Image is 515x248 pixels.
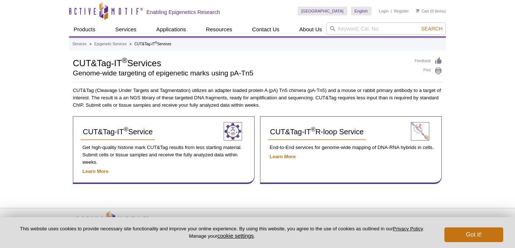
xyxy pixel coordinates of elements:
sup: ® [311,126,315,133]
a: Services [72,41,86,47]
button: Search [419,25,445,32]
a: Applications [152,22,191,36]
li: » [129,42,132,46]
h1: CUT&Tag-IT Services [73,57,407,68]
sup: ® [122,56,127,64]
button: cookie settings [217,233,254,239]
a: Register [394,8,409,14]
li: (0 items) [416,7,446,15]
p: CUT&Tag (Cleavage Under Targets and Tagmentation) utilizes an adapter loaded protein A (pA) Tn5 c... [73,87,442,109]
span: CUT&Tag-IT Service [83,128,153,136]
sup: ® [124,126,128,133]
input: Keyword, Cat. No. [326,22,446,35]
a: Cart [416,8,429,14]
img: Active Motif, [69,208,154,238]
a: Epigenetic Services [94,41,127,47]
h2: Genome-wide targeting of epigenetic marks using pA-Tn5 [73,70,407,77]
a: Feedback [415,57,442,65]
li: | [391,7,392,15]
a: Learn More [82,169,109,174]
a: Resources [202,22,237,36]
button: Got it! [444,227,503,242]
a: Products [69,22,100,36]
img: Your Cart [416,9,419,13]
a: CUT&Tag-IT®R-loop Service [268,124,366,140]
img: CUT&Tag-IT® Service [411,122,429,141]
a: Services [111,22,141,36]
p: This website uses cookies to provide necessary site functionality and improve your online experie... [12,226,432,240]
a: English [351,7,372,15]
a: Login [379,8,389,14]
a: About Us [295,22,327,36]
li: » [89,42,92,46]
img: CUT&Tag-IT® Service [224,122,242,141]
span: CUT&Tag-IT R-loop Service [270,128,364,136]
a: Privacy Policy [393,226,423,231]
a: [GEOGRAPHIC_DATA] [298,7,347,15]
p: End-to-End services for genome-wide mapping of DNA-RNA hybrids in cells. [268,144,434,151]
a: Contact Us [248,22,284,36]
sup: ® [155,41,157,45]
a: Print [415,67,442,75]
a: CUT&Tag-IT®Service [81,124,155,140]
li: CUT&Tag-IT Services [134,42,171,46]
span: Search [421,26,443,32]
p: Get high-quality histone mark CUT&Tag results from less starting material. Submit cells or tissue... [81,144,247,166]
a: Learn More [270,154,296,159]
h2: Enabling Epigenetics Research [146,9,220,15]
